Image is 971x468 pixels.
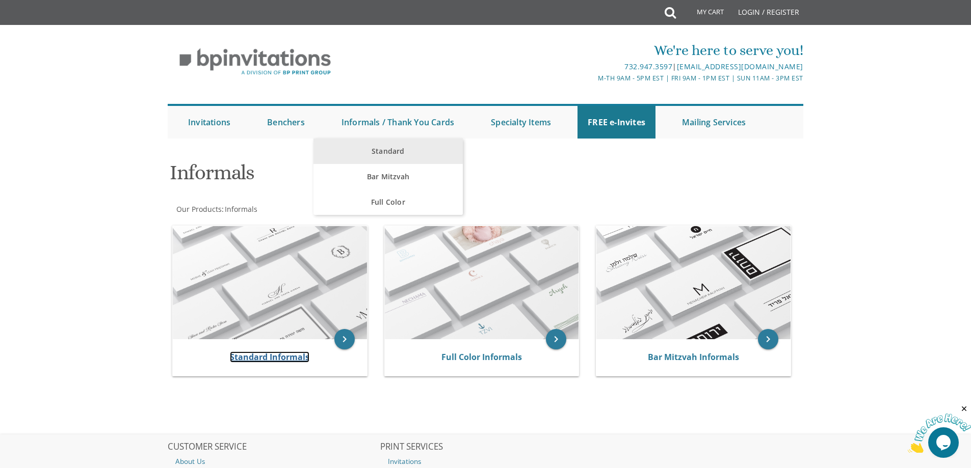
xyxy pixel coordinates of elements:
a: Invitations [380,455,591,468]
img: Bar Mitzvah Informals [596,226,791,339]
a: My Cart [675,1,731,26]
a: Full Color Informals [441,351,522,363]
a: 732.947.3597 [624,62,672,71]
div: : [168,204,486,214]
a: Full Color [313,189,463,215]
a: Bar Mitzvah [313,164,463,189]
div: We're here to serve you! [380,40,803,61]
a: keyboard_arrow_right [334,329,355,349]
span: Informals [225,204,257,214]
h1: Informals [170,161,586,191]
img: Standard Informals [173,226,367,339]
a: Standard Informals [230,351,309,363]
a: About Us [168,455,379,468]
a: Invitations [178,106,241,139]
img: Full Color Informals [385,226,579,339]
iframe: chat widget [908,404,971,453]
a: keyboard_arrow_right [758,329,778,349]
a: Benchers [257,106,315,139]
a: [EMAIL_ADDRESS][DOMAIN_NAME] [677,62,803,71]
a: Our Products [175,204,222,214]
div: | [380,61,803,73]
a: Informals / Thank You Cards [331,106,464,139]
a: Mailing Services [672,106,756,139]
a: Bar Mitzvah Informals [648,351,739,363]
a: keyboard_arrow_right [546,329,566,349]
a: Informals [224,204,257,214]
a: FREE e-Invites [578,106,655,139]
h2: CUSTOMER SERVICE [168,442,379,452]
a: Specialty Items [481,106,561,139]
div: M-Th 9am - 5pm EST | Fri 9am - 1pm EST | Sun 11am - 3pm EST [380,73,803,84]
a: Standard [313,139,463,164]
h2: PRINT SERVICES [380,442,591,452]
img: BP Invitation Loft [168,41,343,83]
